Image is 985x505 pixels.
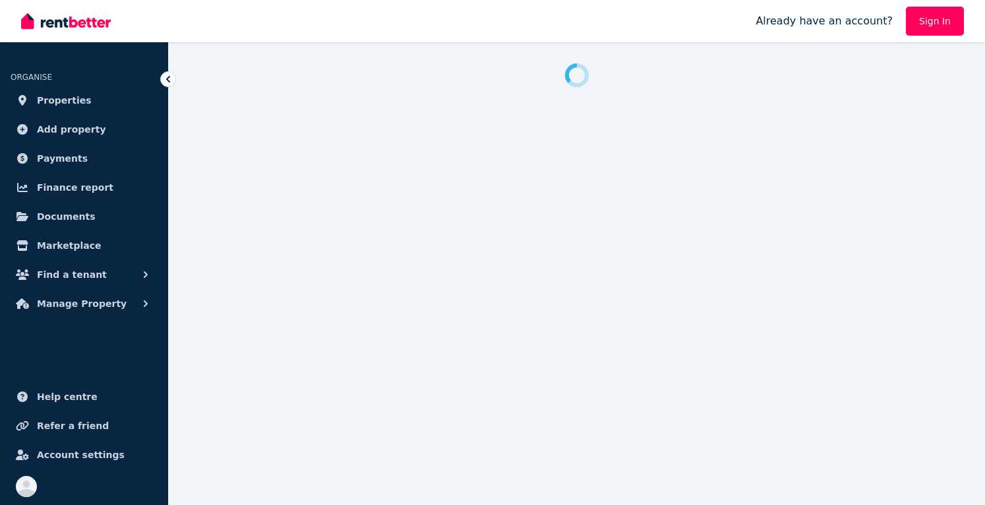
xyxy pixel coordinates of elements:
[11,203,158,230] a: Documents
[37,180,113,195] span: Finance report
[11,232,158,259] a: Marketplace
[11,87,158,114] a: Properties
[906,7,964,36] a: Sign In
[11,413,158,439] a: Refer a friend
[756,13,893,29] span: Already have an account?
[21,11,111,31] img: RentBetter
[37,151,88,166] span: Payments
[11,384,158,410] a: Help centre
[37,267,107,283] span: Find a tenant
[37,296,127,312] span: Manage Property
[11,145,158,172] a: Payments
[11,73,52,82] span: ORGANISE
[11,261,158,288] button: Find a tenant
[37,92,92,108] span: Properties
[11,290,158,317] button: Manage Property
[37,121,106,137] span: Add property
[37,209,96,224] span: Documents
[37,389,98,405] span: Help centre
[11,116,158,143] a: Add property
[37,238,101,253] span: Marketplace
[11,174,158,201] a: Finance report
[37,418,109,434] span: Refer a friend
[11,442,158,468] a: Account settings
[37,447,125,463] span: Account settings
